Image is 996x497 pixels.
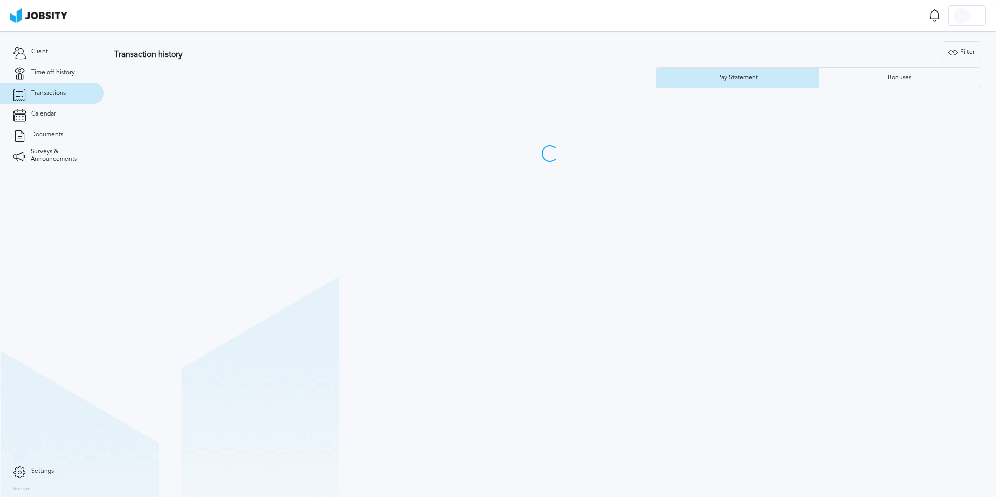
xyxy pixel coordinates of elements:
[13,486,32,492] label: Version:
[114,50,588,59] h3: Transaction history
[31,90,66,97] span: Transactions
[31,69,75,76] span: Time off history
[819,67,981,88] button: Bonuses
[31,131,63,138] span: Documents
[656,67,819,88] button: Pay Statement
[31,467,54,475] span: Settings
[943,42,980,63] div: Filter
[943,41,980,62] button: Filter
[712,74,763,81] div: Pay Statement
[31,110,56,118] span: Calendar
[882,74,917,81] div: Bonuses
[31,48,48,55] span: Client
[10,8,67,23] img: ab4bad089aa723f57921c736e9817d99.png
[31,148,91,163] span: Surveys & Announcements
